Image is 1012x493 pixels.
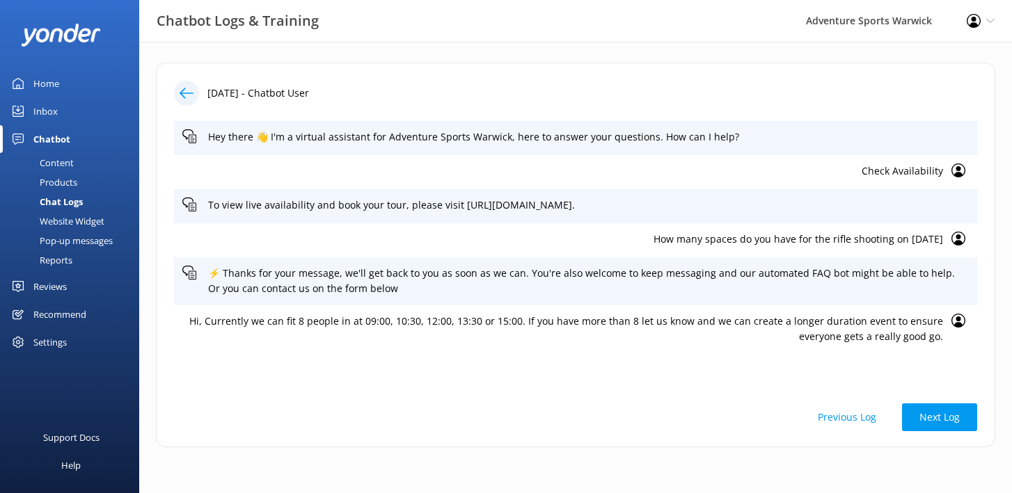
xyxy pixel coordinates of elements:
p: Hi, Currently we can fit 8 people in at 09:00, 10:30, 12:00, 13:30 or 15:00. If you have more tha... [182,314,943,345]
a: Products [8,172,139,192]
a: Reports [8,250,139,270]
div: Home [33,70,59,97]
div: Settings [33,328,67,356]
p: ⚡ Thanks for your message, we'll get back to you as soon as we can. You're also welcome to keep m... [208,266,969,297]
a: Chat Logs [8,192,139,211]
a: Content [8,153,139,172]
div: Recommend [33,300,86,328]
p: How many spaces do you have for the rifle shooting on [DATE] [182,232,943,247]
div: Content [8,153,74,172]
div: Inbox [33,97,58,125]
div: Website Widget [8,211,104,231]
p: Check Availability [182,163,943,179]
img: yonder-white-logo.png [21,24,101,47]
div: Chatbot [33,125,70,153]
div: Chat Logs [8,192,83,211]
button: Next Log [902,403,977,431]
div: Help [61,451,81,479]
p: [DATE] - Chatbot User [207,86,309,101]
p: To view live availability and book your tour, please visit [URL][DOMAIN_NAME]. [208,197,969,213]
div: Pop-up messages [8,231,113,250]
button: Previous Log [800,403,894,431]
div: Support Docs [43,423,100,451]
div: Reviews [33,273,67,300]
h3: Chatbot Logs & Training [157,10,319,32]
a: Pop-up messages [8,231,139,250]
div: Reports [8,250,72,270]
div: Products [8,172,77,192]
p: Hey there 👋 I'm a virtual assistant for Adventure Sports Warwick, here to answer your questions. ... [208,129,969,145]
a: Website Widget [8,211,139,231]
